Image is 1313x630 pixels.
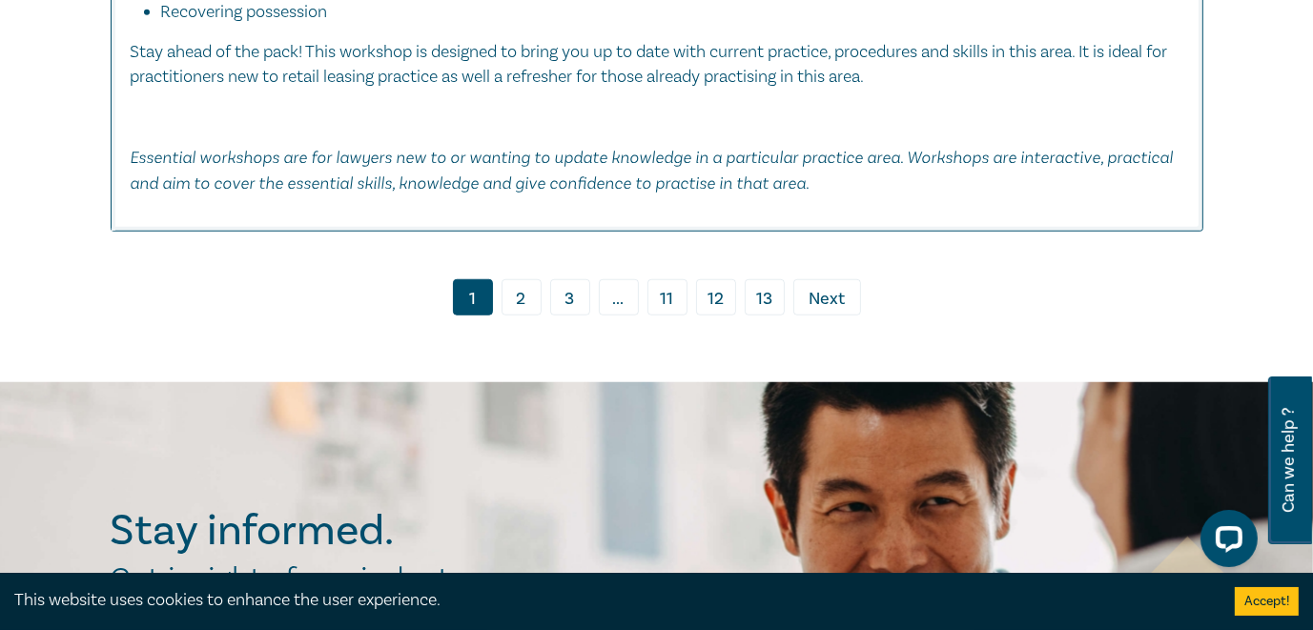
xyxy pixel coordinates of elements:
a: 2 [502,279,542,315]
span: Can we help ? [1280,388,1298,533]
iframe: LiveChat chat widget [1185,502,1265,582]
div: This website uses cookies to enhance the user experience. [14,588,1206,613]
a: 13 [745,279,785,315]
button: Accept cookies [1235,587,1299,616]
a: 12 [696,279,736,315]
h2: Stay informed. [111,506,561,556]
a: 11 [647,279,687,315]
em: Essential workshops are for lawyers new to or wanting to update knowledge in a particular practic... [131,147,1174,193]
span: ... [599,279,639,315]
p: Stay ahead of the pack! This workshop is designed to bring you up to date with current practice, ... [131,40,1183,90]
a: Next [793,279,861,315]
a: 1 [453,279,493,315]
a: 3 [550,279,590,315]
span: Next [809,287,845,312]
